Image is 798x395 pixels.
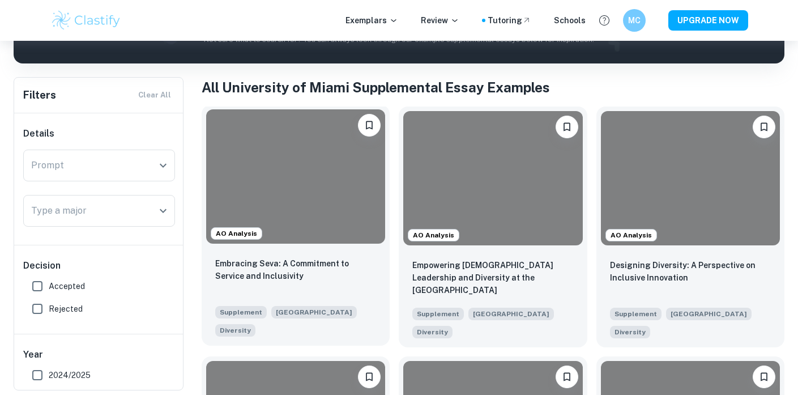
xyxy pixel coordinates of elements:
[399,107,587,347] a: AO AnalysisBookmarkEmpowering Female Leadership and Diversity at the University of MiamiSupplemen...
[49,303,83,315] span: Rejected
[202,77,784,97] h1: All University of Miami Supplemental Essay Examples
[155,158,171,173] button: Open
[155,203,171,219] button: Open
[49,369,91,381] span: 2024/2025
[408,230,459,240] span: AO Analysis
[271,306,357,318] span: [GEOGRAPHIC_DATA]
[211,228,262,239] span: AO Analysis
[753,366,775,388] button: Bookmark
[412,259,573,296] p: Empowering Female Leadership and Diversity at the University of Miami
[358,114,381,137] button: Bookmark
[623,9,646,32] button: MC
[488,14,531,27] a: Tutoring
[468,308,554,320] span: [GEOGRAPHIC_DATA]
[417,327,448,337] span: Diversity
[628,14,641,27] h6: MC
[23,87,56,103] h6: Filters
[666,308,752,320] span: [GEOGRAPHIC_DATA]
[215,323,255,337] span: Located within one of the most dynamic cities in the world, the University of Miami is a distinct...
[23,348,175,362] h6: Year
[202,107,390,347] a: AO AnalysisBookmarkEmbracing Seva: A Commitment to Service and InclusivitySupplement[GEOGRAPHIC_D...
[606,230,656,240] span: AO Analysis
[23,127,175,141] h6: Details
[421,14,459,27] p: Review
[610,259,771,284] p: Designing Diversity: A Perspective on Inclusive Innovation
[595,11,614,30] button: Help and Feedback
[358,366,381,388] button: Bookmark
[554,14,586,27] a: Schools
[596,107,784,347] a: AO AnalysisBookmarkDesigning Diversity: A Perspective on Inclusive InnovationSupplement[GEOGRAPHI...
[23,259,175,273] h6: Decision
[215,306,267,318] span: Supplement
[556,366,578,388] button: Bookmark
[753,116,775,138] button: Bookmark
[220,325,251,335] span: Diversity
[215,257,376,282] p: Embracing Seva: A Commitment to Service and Inclusivity
[412,308,464,320] span: Supplement
[50,9,122,32] img: Clastify logo
[668,10,748,31] button: UPGRADE NOW
[345,14,398,27] p: Exemplars
[49,280,85,292] span: Accepted
[610,325,650,338] span: Located within one of the most dynamic cities in the world, the University of Miami is a distinct...
[412,325,453,338] span: Located within one of the most dynamic cities in the world, the University of Miami is a distinct...
[556,116,578,138] button: Bookmark
[610,308,662,320] span: Supplement
[614,327,646,337] span: Diversity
